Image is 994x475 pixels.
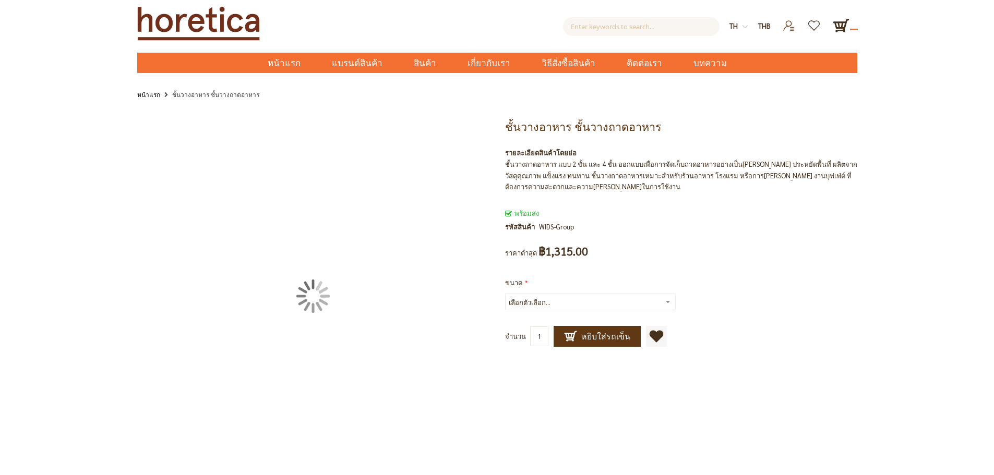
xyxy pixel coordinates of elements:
[268,56,301,70] span: หน้าแรก
[693,53,727,74] span: บทความ
[646,326,667,347] a: เพิ่มไปยังรายการโปรด
[627,53,662,74] span: ติดต่อเรา
[505,148,577,157] strong: รายละเอียดสินค้าโดยย่อ
[542,53,595,74] span: วิธีสั่งซื้อสินค้า
[538,246,588,257] span: ฿1,315.00
[505,332,526,340] span: จำนวน
[505,248,537,257] span: ราคาต่ำสุด
[137,6,260,41] img: Horetica.com
[452,53,526,73] a: เกี่ยวกับเรา
[162,89,259,102] li: ชั้นวางอาหาร ชั้นวางถาดอาหาร
[564,330,630,343] span: หยิบใส่รถเข็น
[137,89,160,100] a: หน้าแรก
[414,53,436,74] span: สินค้า
[316,53,398,73] a: แบรนด์สินค้า
[398,53,452,73] a: สินค้า
[332,53,382,74] span: แบรนด์สินค้า
[505,278,522,287] span: ขนาด
[252,53,316,73] a: หน้าแรก
[505,209,539,217] span: พร้อมส่ง
[678,53,742,73] a: บทความ
[296,279,330,313] img: กำลังโหลด...
[802,17,828,26] a: รายการโปรด
[505,159,857,192] div: ชั้นวางถาดอาหาร แบบ 2 ชั้น และ 4 ชั้น ออกแบบเพื่อการจัดเก็บถาดอาหารอย่างเป็น[PERSON_NAME] ประหยัด...
[611,53,678,73] a: ติดต่อเรา
[505,118,662,136] span: ชั้นวางอาหาร ชั้นวางถาดอาหาร
[526,53,611,73] a: วิธีสั่งซื้อสินค้า
[742,24,748,29] img: dropdown-icon.svg
[758,21,771,30] span: THB
[468,53,510,74] span: เกี่ยวกับเรา
[505,221,539,233] strong: รหัสสินค้า
[729,21,738,30] span: th
[539,221,574,233] div: WIDS-Group
[505,208,857,219] div: สถานะของสินค้า
[554,326,641,347] button: หยิบใส่รถเข็น
[776,17,802,26] a: เข้าสู่ระบบ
